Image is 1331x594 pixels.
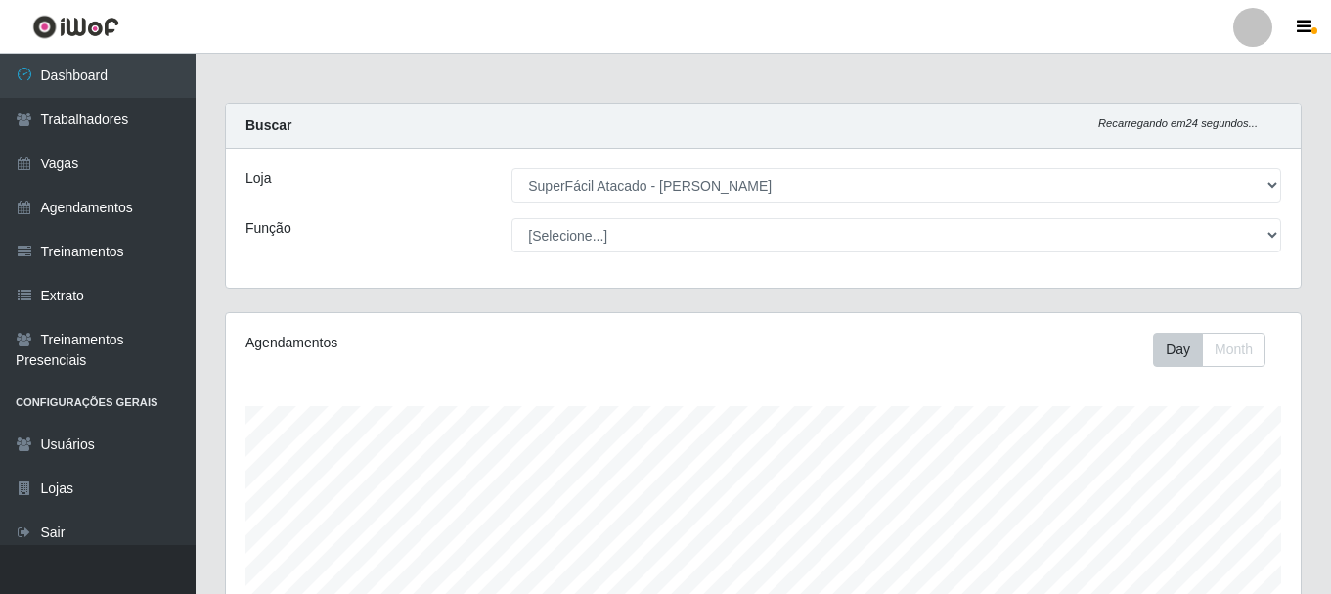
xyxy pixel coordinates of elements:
[245,168,271,189] label: Loja
[1098,117,1258,129] i: Recarregando em 24 segundos...
[1153,333,1203,367] button: Day
[32,15,119,39] img: CoreUI Logo
[245,117,291,133] strong: Buscar
[245,333,660,353] div: Agendamentos
[1153,333,1281,367] div: Toolbar with button groups
[245,218,291,239] label: Função
[1202,333,1265,367] button: Month
[1153,333,1265,367] div: First group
